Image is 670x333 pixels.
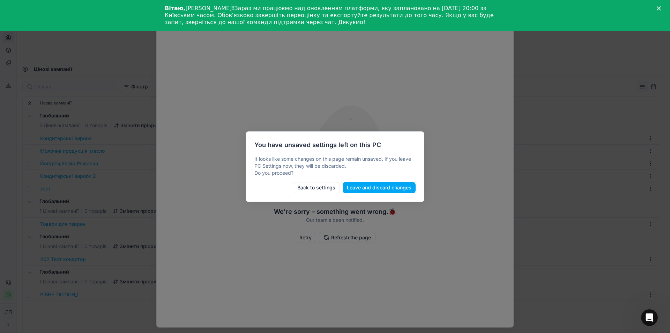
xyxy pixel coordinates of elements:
button: Back to settings [293,182,340,193]
font: ! [232,5,234,12]
button: Leave and discard changes [343,182,416,193]
div: Закрити [657,6,664,10]
font: Вітаю, [165,5,185,12]
font: Зараз ми працюємо над оновленням платформи, яку заплановано на [DATE] 20:00 за Київським часом. О... [165,5,494,26]
iframe: Живий чат у інтеркомі [641,309,658,326]
font: [PERSON_NAME] [185,5,232,12]
span: It looks like some changes on this page remain unsaved. If you leave PC Settings now, they will b... [254,156,411,176]
h2: You have unsaved settings left on this PC [254,140,416,150]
